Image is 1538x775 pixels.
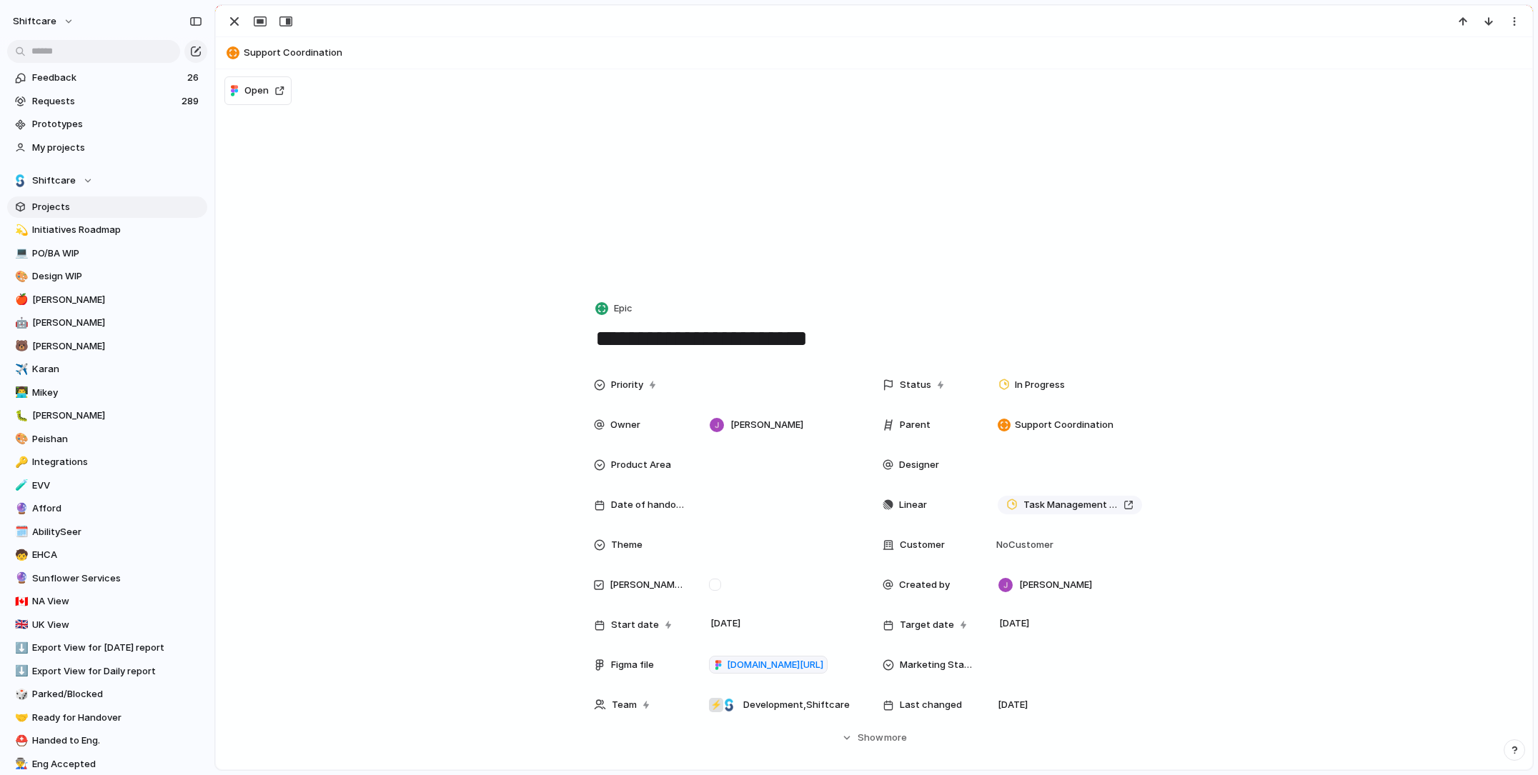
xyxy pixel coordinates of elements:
[32,339,202,354] span: [PERSON_NAME]
[13,664,27,679] button: ⬇️
[611,538,643,552] span: Theme
[900,538,945,552] span: Customer
[7,544,207,566] a: 🧒EHCA
[743,698,850,712] span: Development , Shiftcare
[900,658,974,672] span: Marketing Status
[15,547,25,564] div: 🧒
[15,269,25,285] div: 🎨
[13,386,27,400] button: 👨‍💻
[13,711,27,725] button: 🤝
[992,538,1053,552] span: No Customer
[13,223,27,237] button: 💫
[15,709,25,726] div: 🤝
[7,661,207,682] div: ⬇️Export View for Daily report
[13,362,27,376] button: ✈️
[7,429,207,450] a: 🎨Peishan
[13,293,27,307] button: 🍎
[13,548,27,562] button: 🧒
[13,432,27,446] button: 🎨
[730,418,803,432] span: [PERSON_NAME]
[899,458,939,472] span: Designer
[610,578,685,592] span: [PERSON_NAME] Watching
[13,734,27,748] button: ⛑️
[7,219,207,241] a: 💫Initiatives Roadmap
[611,378,643,392] span: Priority
[709,656,828,674] a: [DOMAIN_NAME][URL]
[7,451,207,473] div: 🔑Integrations
[7,312,207,334] div: 🤖[PERSON_NAME]
[858,731,883,745] span: Show
[32,200,202,214] span: Projects
[32,618,202,632] span: UK View
[1015,378,1065,392] span: In Progress
[13,409,27,423] button: 🐛
[727,658,823,672] span: [DOMAIN_NAME][URL]
[7,266,207,287] a: 🎨Design WIP
[7,707,207,729] a: 🤝Ready for Handover
[15,245,25,261] div: 💻
[15,338,25,354] div: 🐻
[32,664,202,679] span: Export View for Daily report
[900,618,954,632] span: Target date
[7,475,207,496] a: 🧪EVV
[15,408,25,424] div: 🐛
[15,431,25,447] div: 🎨
[32,479,202,493] span: EVV
[13,501,27,516] button: 🔮
[15,756,25,772] div: 👨‍🏭
[32,594,202,609] span: NA View
[182,94,202,109] span: 289
[7,114,207,135] a: Prototypes
[7,405,207,426] a: 🐛[PERSON_NAME]
[611,658,654,672] span: Figma file
[32,269,202,284] span: Design WIP
[13,594,27,609] button: 🇨🇦
[13,269,27,284] button: 🎨
[32,386,202,400] span: Mikey
[7,684,207,705] a: 🎲Parked/Blocked
[7,637,207,659] a: ⬇️Export View for [DATE] report
[15,384,25,401] div: 👨‍💻
[7,289,207,311] a: 🍎[PERSON_NAME]
[7,498,207,519] a: 🔮Afford
[187,71,202,85] span: 26
[13,455,27,469] button: 🔑
[13,641,27,655] button: ⬇️
[32,501,202,516] span: Afford
[15,594,25,610] div: 🇨🇦
[7,67,207,89] a: Feedback26
[32,117,202,131] span: Prototypes
[594,725,1154,751] button: Showmore
[7,359,207,380] a: ✈️Karan
[32,571,202,586] span: Sunflower Services
[32,174,76,188] span: Shiftcare
[32,432,202,446] span: Peishan
[32,409,202,423] span: [PERSON_NAME]
[32,246,202,261] span: PO/BA WIP
[32,711,202,725] span: Ready for Handover
[7,568,207,589] a: 🔮Sunflower Services
[592,299,637,319] button: Epic
[13,479,27,493] button: 🧪
[13,618,27,632] button: 🇬🇧
[707,615,745,632] span: [DATE]
[15,663,25,679] div: ⬇️
[32,71,183,85] span: Feedback
[244,46,1526,60] span: Support Coordination
[7,382,207,404] a: 👨‍💻Mikey
[1023,498,1118,512] span: Task Management phase 1
[1019,578,1092,592] span: [PERSON_NAME]
[32,316,202,330] span: [PERSON_NAME]
[15,570,25,586] div: 🔮
[7,243,207,264] a: 💻PO/BA WIP
[7,591,207,612] a: 🇨🇦NA View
